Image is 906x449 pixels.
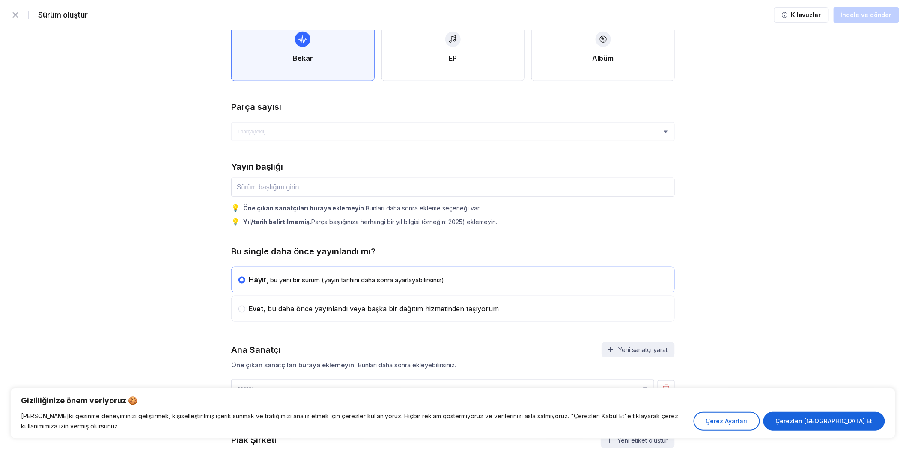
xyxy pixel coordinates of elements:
[231,178,675,197] input: Sürüm başlığını girin
[311,218,497,225] font: Parça başlığınıza herhangi bir yıl bilgisi (örneğin: 2025) eklemeyin.
[267,276,444,284] font: , bu yeni bir sürüm (yayın tarihini daha sonra ayarlayabilirsiniz)
[243,218,311,225] font: Yıl/tarih belirtilmemiş.
[231,162,283,172] font: Yayın başlığı
[263,304,499,313] font: , bu daha önce yayınlandı veya başka bir dağıtım hizmetinden taşıyorum
[381,13,525,81] button: EP
[21,412,678,430] font: [PERSON_NAME]ki gezinme deneyiminizi geliştirmek, kişiselleştirilmiş içerik sunmak ve trafiğimizi...
[27,11,30,19] font: |
[231,361,354,369] font: Öne çıkan sanatçıları buraya eklemeyin
[531,13,675,81] button: Albüm
[602,342,675,357] button: Yeni sanatçı yarat
[763,412,885,431] button: Çerezleri Kabul Et
[619,346,668,354] font: Yeni sanatçı yarat
[231,102,281,112] font: Parça sayısı
[706,417,748,425] font: Çerez Ayarları
[293,54,313,62] font: Bekar
[243,204,366,212] font: Öne çıkan sanatçıları buraya eklemeyin.
[791,11,821,18] font: Kılavuzlar
[231,13,375,81] button: Bekar
[694,412,760,431] button: Çerez Ayarları
[231,217,240,226] font: 💡
[354,361,456,369] font: . Bunları daha sonra ekleyebilirsiniz.
[593,54,614,62] font: Albüm
[38,11,88,19] font: Sürüm oluştur
[366,204,480,212] font: Bunları daha sonra ekleme seçeneği var.
[231,345,281,355] font: Ana Sanatçı
[774,7,829,23] button: Kılavuzlar
[776,417,873,425] font: Çerezleri [GEOGRAPHIC_DATA] Et
[449,54,457,62] font: EP
[249,304,263,313] font: Evet
[249,275,267,284] font: Hayır
[231,246,376,257] font: Bu single daha önce yayınlandı mı?
[21,396,137,405] font: Gizliliğinize önem veriyoruz 🍪
[231,204,240,212] font: 💡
